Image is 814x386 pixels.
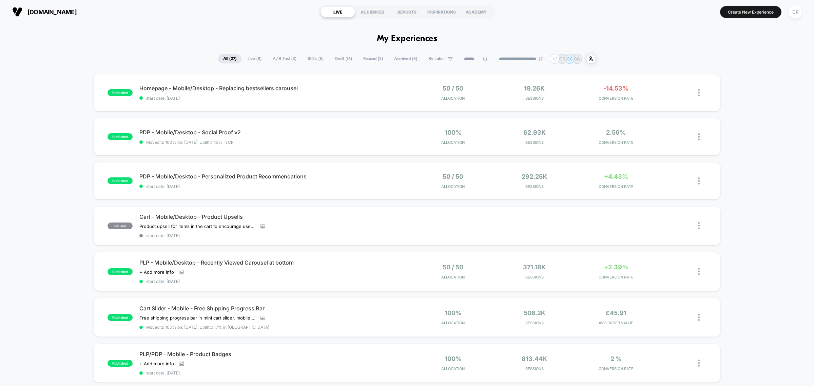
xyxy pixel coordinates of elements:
span: Allocation [441,140,465,145]
img: close [698,268,700,275]
span: 50 / 50 [443,173,463,180]
span: start date: [DATE] [139,184,407,189]
img: close [698,314,700,321]
div: ACADEMY [459,6,493,17]
span: 50 / 50 [443,264,463,271]
span: Cart - Mobile/Desktop - Product Upsells [139,213,407,220]
p: SC [574,56,580,61]
span: published [108,89,133,96]
span: published [108,268,133,275]
span: PDP - Mobile/Desktop - Personalized Product Recommendations [139,173,407,180]
span: Allocation [441,184,465,189]
button: Create New Experience [720,6,781,18]
img: close [698,89,700,96]
span: CONVERSION RATE [577,140,655,145]
span: published [108,314,133,321]
button: [DOMAIN_NAME] [10,6,79,17]
p: GC [567,56,573,61]
span: [DOMAIN_NAME] [27,8,77,16]
span: £45.91 [606,309,626,316]
span: Allocation [441,321,465,325]
span: PLP/PDP - Mobile - Product Badges [139,351,407,358]
span: 19.26k [524,85,545,92]
span: 506.2k [524,309,545,316]
span: CONVERSION RATE [577,275,655,279]
span: CONVERSION RATE [577,366,655,371]
span: 100% [445,355,462,362]
span: start date: [DATE] [139,279,407,284]
span: Moved to 100% on: [DATE] . Uplift: 1.42% in CR [146,140,234,145]
span: 2.56% [606,129,626,136]
span: 292.25k [522,173,547,180]
img: close [698,133,700,140]
span: start date: [DATE] [139,370,407,375]
span: published [108,133,133,140]
span: All ( 27 ) [218,54,241,63]
span: 100% ( 5 ) [303,54,329,63]
span: Moved to 100% on: [DATE] . Uplift: 0.17% in [GEOGRAPHIC_DATA] [146,325,269,330]
img: close [698,177,700,185]
img: end [539,57,543,61]
div: INSPIRATIONS [424,6,459,17]
span: + Add more info [139,269,174,275]
span: Homepage - Mobile/Desktop - Replacing bestsellers carousel [139,85,407,92]
span: +4.43% [604,173,628,180]
div: REPORTS [390,6,424,17]
span: Sessions [496,321,574,325]
span: Allocation [441,96,465,101]
p: CR [559,56,565,61]
span: By Label [428,56,445,61]
span: start date: [DATE] [139,233,407,238]
span: 813.44k [522,355,547,362]
span: AVG ORDER VALUE [577,321,655,325]
span: published [108,360,133,367]
span: +2.39% [604,264,628,271]
img: close [698,360,700,367]
h1: My Experiences [377,34,438,44]
span: start date: [DATE] [139,96,407,101]
span: 2 % [610,355,622,362]
img: close [698,222,700,229]
div: AUDIENCES [355,6,390,17]
span: Sessions [496,184,574,189]
span: 371.18k [523,264,546,271]
span: Free shipping progress bar in mini cart slider, mobile only [139,315,255,321]
img: Visually logo [12,7,22,17]
div: + 2 [550,54,560,64]
span: + Add more info [139,361,174,366]
span: Product upsell for items in the cart to encourage users to add more items to their basket/increas... [139,224,255,229]
span: CONVERSION RATE [577,184,655,189]
span: Draft ( 16 ) [330,54,357,63]
span: Cart Slider - Mobile - Free Shipping Progress Bar [139,305,407,312]
span: Sessions [496,96,574,101]
span: Sessions [496,140,574,145]
span: paused [108,223,133,229]
span: 62.93k [523,129,546,136]
span: CONVERSION RATE [577,96,655,101]
span: Allocation [441,275,465,279]
span: PDP - Mobile/Desktop - Social Proof v2 [139,129,407,136]
span: 100% [445,129,462,136]
span: Allocation [441,366,465,371]
span: -14.53% [603,85,628,92]
span: 100% [445,309,462,316]
span: Live ( 8 ) [243,54,267,63]
div: LIVE [321,6,355,17]
span: A/B Test ( 3 ) [268,54,302,63]
span: Paused ( 3 ) [358,54,388,63]
span: Sessions [496,275,574,279]
span: Archived ( 8 ) [389,54,422,63]
button: CR [787,5,804,19]
div: CR [789,5,802,19]
span: 50 / 50 [443,85,463,92]
span: PLP - Mobile/Desktop - Recently Viewed Carousel at bottom [139,259,407,266]
span: Sessions [496,366,574,371]
span: published [108,177,133,184]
